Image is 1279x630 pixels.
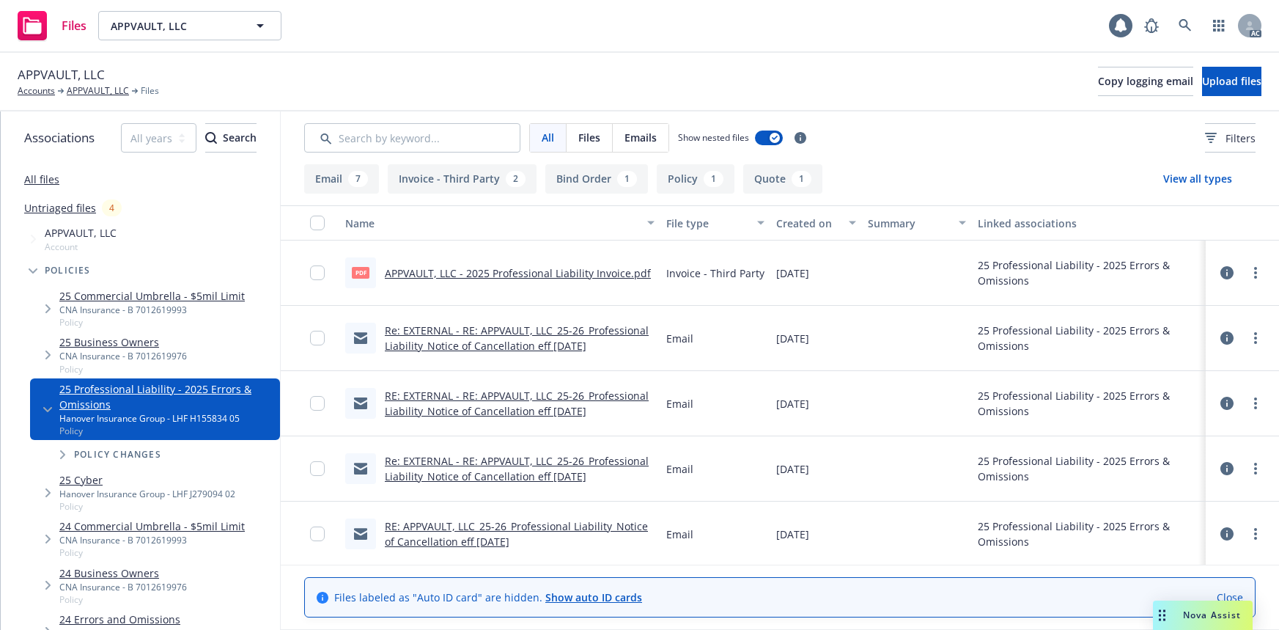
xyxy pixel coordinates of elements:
div: 1 [617,171,637,187]
button: Invoice - Third Party [388,164,537,194]
span: Email [666,396,693,411]
span: Files [62,20,86,32]
div: Linked associations [978,216,1200,231]
button: Bind Order [545,164,648,194]
a: Re: EXTERNAL - RE: APPVAULT, LLC_25-26_Professional Liability_Notice of Cancellation eff [DATE] [385,323,649,353]
span: Associations [24,128,95,147]
a: APPVAULT, LLC - 2025 Professional Liability Invoice.pdf [385,266,651,280]
span: Policy [59,546,245,559]
div: Hanover Insurance Group - LHF J279094 02 [59,488,235,500]
span: [DATE] [776,527,809,542]
a: RE: EXTERNAL - RE: APPVAULT, LLC_25-26_Professional Liability_Notice of Cancellation eff [DATE] [385,389,649,418]
button: Filters [1205,123,1256,153]
button: Policy [657,164,734,194]
a: more [1247,264,1264,282]
span: Policy [59,363,187,376]
button: APPVAULT, LLC [98,11,281,40]
a: Accounts [18,84,55,98]
svg: Search [205,132,217,144]
button: Name [339,205,660,241]
a: 24 Business Owners [59,565,187,581]
button: File type [660,205,770,241]
div: Hanover Insurance Group - LHF H155834 05 [59,412,274,425]
span: All [542,130,554,145]
button: Nova Assist [1153,601,1253,630]
a: Files [12,5,92,46]
span: [DATE] [776,396,809,411]
a: All files [24,172,59,186]
span: Email [666,527,693,542]
div: CNA Insurance - B 7012619976 [59,350,187,362]
span: Email [666,461,693,477]
div: Drag to move [1153,601,1171,630]
button: Created on [770,205,862,241]
div: CNA Insurance - B 7012619993 [59,304,245,316]
span: Upload files [1202,74,1261,88]
a: Switch app [1204,11,1234,40]
span: [DATE] [776,331,809,346]
input: Toggle Row Selected [310,396,325,411]
a: more [1247,329,1264,347]
button: SearchSearch [205,123,257,153]
input: Toggle Row Selected [310,461,325,476]
div: 2 [506,171,526,187]
div: 7 [348,171,368,187]
span: APPVAULT, LLC [111,18,237,34]
button: View all types [1140,164,1256,194]
a: Re: EXTERNAL - RE: APPVAULT, LLC_25-26_Professional Liability_Notice of Cancellation eff [DATE] [385,454,649,483]
span: Policy [59,500,235,513]
div: Search [205,124,257,152]
span: Emails [624,130,657,145]
button: Summary [862,205,972,241]
span: Copy logging email [1098,74,1193,88]
span: APPVAULT, LLC [18,65,105,84]
span: Policy [59,316,245,329]
a: APPVAULT, LLC [67,84,129,98]
a: 24 Commercial Umbrella - $5mil Limit [59,519,245,534]
span: Files labeled as "Auto ID card" are hidden. [334,590,642,605]
button: Copy logging email [1098,67,1193,96]
span: Filters [1225,131,1256,146]
span: Files [141,84,159,98]
div: 25 Professional Liability - 2025 Errors & Omissions [978,519,1200,549]
span: pdf [352,267,369,278]
div: CNA Insurance - B 7012619976 [59,581,187,593]
a: Show auto ID cards [545,590,642,604]
a: 25 Business Owners [59,334,187,350]
a: RE: APPVAULT, LLC_25-26_Professional Liability_Notice of Cancellation eff [DATE] [385,519,648,549]
div: Name [345,216,638,231]
span: Policy [59,593,187,606]
input: Select all [310,216,325,230]
button: Linked associations [972,205,1206,241]
div: CNA Insurance - B 7012619993 [59,534,245,546]
span: [DATE] [776,461,809,477]
a: 25 Commercial Umbrella - $5mil Limit [59,288,245,304]
a: Report a Bug [1137,11,1166,40]
button: Quote [743,164,822,194]
span: Invoice - Third Party [666,265,764,281]
span: [DATE] [776,265,809,281]
a: Close [1217,590,1243,605]
div: Summary [868,216,950,231]
span: Email [666,331,693,346]
span: Show nested files [678,131,749,144]
span: Policies [45,266,91,275]
div: 1 [704,171,723,187]
div: 25 Professional Liability - 2025 Errors & Omissions [978,323,1200,354]
input: Toggle Row Selected [310,331,325,345]
span: Policy changes [74,450,161,459]
input: Toggle Row Selected [310,265,325,280]
input: Toggle Row Selected [310,527,325,541]
a: more [1247,525,1264,543]
a: 25 Cyber [59,472,235,488]
div: 25 Professional Liability - 2025 Errors & Omissions [978,453,1200,484]
button: Email [304,164,379,194]
a: more [1247,460,1264,477]
div: 1 [792,171,811,187]
span: Account [45,241,117,253]
span: Policy [59,425,274,437]
div: Created on [776,216,840,231]
div: 25 Professional Liability - 2025 Errors & Omissions [978,388,1200,419]
a: 24 Errors and Omissions [59,612,240,627]
button: Upload files [1202,67,1261,96]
